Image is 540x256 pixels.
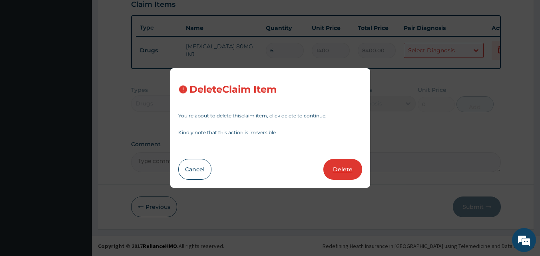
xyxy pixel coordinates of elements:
[4,171,152,199] textarea: Type your message and hit 'Enter'
[42,45,134,55] div: Chat with us now
[323,159,362,180] button: Delete
[131,4,150,23] div: Minimize live chat window
[189,84,277,95] h3: Delete Claim Item
[178,130,362,135] p: Kindly note that this action is irreversible
[15,40,32,60] img: d_794563401_company_1708531726252_794563401
[46,77,110,158] span: We're online!
[178,113,362,118] p: You’re about to delete this claim item , click delete to continue.
[178,159,211,180] button: Cancel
